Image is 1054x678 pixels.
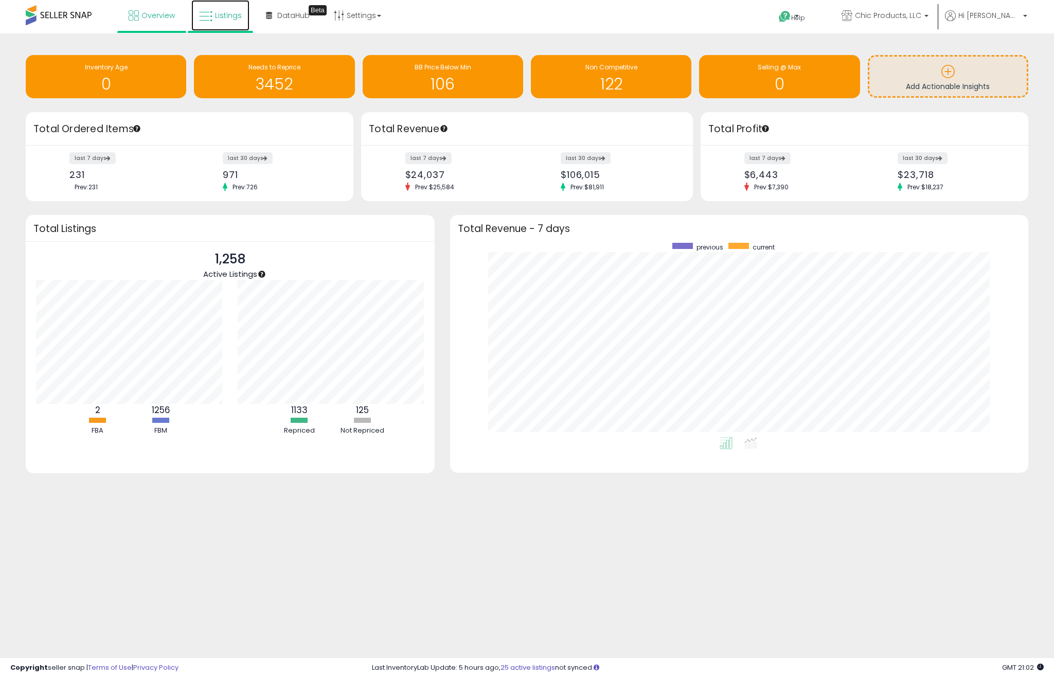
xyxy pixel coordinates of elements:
h3: Total Ordered Items [33,122,346,136]
div: 231 [69,169,182,180]
b: 125 [356,404,369,416]
h3: Total Revenue [369,122,685,136]
b: 1256 [152,404,170,416]
label: last 30 days [561,152,611,164]
div: Tooltip anchor [257,270,266,279]
a: Non Competitive 122 [531,55,691,98]
a: Selling @ Max 0 [699,55,860,98]
div: $6,443 [744,169,857,180]
b: 1133 [291,404,308,416]
a: BB Price Below Min 106 [363,55,523,98]
h1: 0 [31,76,181,93]
span: BB Price Below Min [415,63,471,72]
a: Help [771,3,825,33]
div: $24,037 [405,169,520,180]
span: Add Actionable Insights [906,81,990,92]
span: Prev: $7,390 [749,183,794,191]
a: Hi [PERSON_NAME] [945,10,1027,33]
span: Overview [141,10,175,21]
div: Tooltip anchor [309,5,327,15]
span: Inventory Age [85,63,128,72]
span: current [753,243,775,252]
h1: 0 [704,76,854,93]
div: $106,015 [561,169,675,180]
span: Prev: $18,237 [902,183,949,191]
label: last 30 days [223,152,273,164]
div: Repriced [269,426,330,436]
label: last 30 days [898,152,948,164]
a: Inventory Age 0 [26,55,186,98]
div: Tooltip anchor [132,124,141,133]
h3: Total Profit [708,122,1021,136]
div: Tooltip anchor [439,124,449,133]
span: Non Competitive [585,63,637,72]
span: Prev: 231 [69,183,103,191]
div: Tooltip anchor [761,124,770,133]
p: 1,258 [203,249,257,269]
h1: 106 [368,76,518,93]
span: Selling @ Max [758,63,801,72]
span: Hi [PERSON_NAME] [958,10,1020,21]
label: last 7 days [69,152,116,164]
div: FBA [67,426,129,436]
label: last 7 days [405,152,452,164]
div: 971 [223,169,335,180]
h3: Total Listings [33,225,427,233]
a: Add Actionable Insights [869,57,1027,96]
h3: Total Revenue - 7 days [458,225,1021,233]
span: Prev: $25,584 [410,183,459,191]
div: FBM [130,426,192,436]
span: Prev: $81,911 [565,183,609,191]
span: Prev: 726 [227,183,263,191]
span: Active Listings [203,269,257,279]
h1: 122 [536,76,686,93]
div: $23,718 [898,169,1010,180]
h1: 3452 [199,76,349,93]
span: Needs to Reprice [248,63,300,72]
span: Chic Products, LLC [855,10,921,21]
span: previous [696,243,723,252]
span: Help [791,13,805,22]
b: 2 [95,404,100,416]
a: Needs to Reprice 3452 [194,55,354,98]
span: Listings [215,10,242,21]
label: last 7 days [744,152,791,164]
div: Not Repriced [332,426,394,436]
i: Get Help [778,10,791,23]
span: DataHub [277,10,310,21]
